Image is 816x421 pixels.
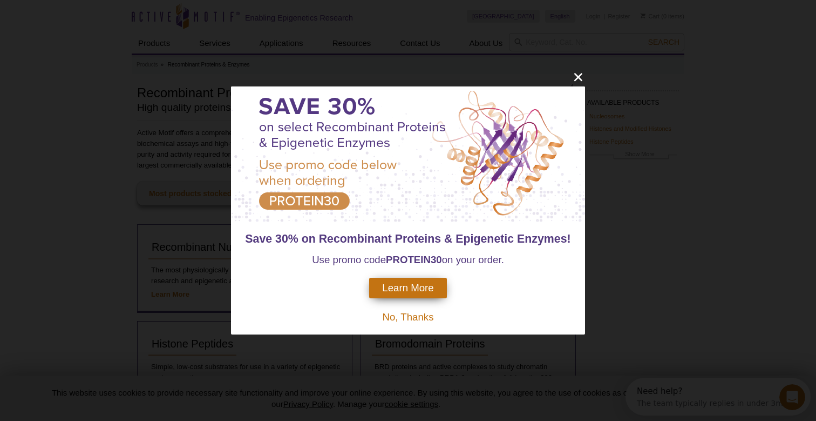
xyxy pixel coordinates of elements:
[382,282,433,294] span: Learn More
[4,4,189,34] div: Open Intercom Messenger
[572,70,585,84] button: close
[245,232,570,245] span: Save 30% on Recombinant Proteins & Epigenetic Enzymes!
[312,254,504,265] span: Use promo code on your order.
[11,9,158,18] div: Need help?
[386,254,442,265] strong: PROTEIN30
[11,18,158,29] div: The team typically replies in under 3m
[382,311,433,323] span: No, Thanks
